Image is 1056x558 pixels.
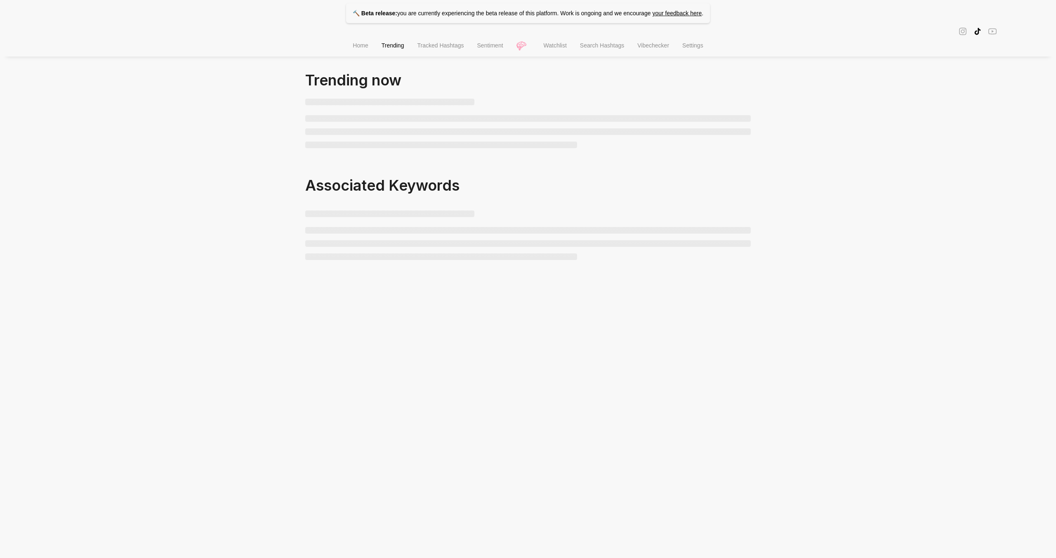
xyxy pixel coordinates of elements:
[988,26,997,36] span: youtube
[652,10,702,17] a: your feedback here
[305,71,401,89] span: Trending now
[682,42,703,49] span: Settings
[580,42,624,49] span: Search Hashtags
[637,42,669,49] span: Vibechecker
[346,3,710,23] p: you are currently experiencing the beta release of this platform. Work is ongoing and we encourage .
[353,42,368,49] span: Home
[544,42,567,49] span: Watchlist
[382,42,404,49] span: Trending
[417,42,464,49] span: Tracked Hashtags
[477,42,503,49] span: Sentiment
[959,26,967,36] span: instagram
[353,10,397,17] strong: 🔨 Beta release:
[305,176,460,194] span: Associated Keywords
